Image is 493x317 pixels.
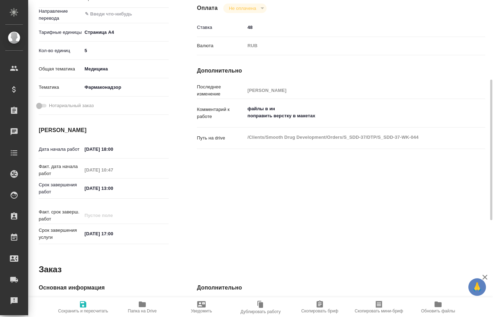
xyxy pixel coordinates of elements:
p: Факт. срок заверш. работ [39,209,82,223]
h4: [PERSON_NAME] [39,126,169,135]
p: Направление перевода [39,8,82,22]
span: Скопировать бриф [301,309,338,313]
input: Пустое поле [82,165,144,175]
button: Дублировать работу [231,297,290,317]
div: Страница А4 [82,26,169,38]
p: Последнее изменение [197,83,245,98]
input: ✎ Введи что-нибудь [82,183,144,193]
h4: Основная информация [39,284,169,292]
button: Скопировать мини-бриф [349,297,408,317]
p: Срок завершения услуги [39,227,82,241]
span: Папка на Drive [128,309,157,313]
input: Пустое поле [82,210,144,220]
p: Факт. дата начала работ [39,163,82,177]
span: Скопировать мини-бриф [355,309,403,313]
textarea: /Clients/Smooth Drug Development/Orders/S_SDD-37/DTP/S_SDD-37-WK-044 [245,131,461,143]
p: Ставка [197,24,245,31]
span: Сохранить и пересчитать [58,309,108,313]
input: ✎ Введи что-нибудь [245,22,461,32]
p: Тематика [39,84,82,91]
textarea: файлы в ин поправить верстку в макетах [245,103,461,122]
p: Путь на drive [197,135,245,142]
button: Уведомить [172,297,231,317]
button: Сохранить и пересчитать [54,297,113,317]
input: ✎ Введи что-нибудь [82,229,144,239]
span: Уведомить [191,309,212,313]
button: Папка на Drive [113,297,172,317]
p: Срок завершения работ [39,181,82,195]
div: Медицина [82,63,169,75]
input: ✎ Введи что-нибудь [82,144,144,154]
span: Дублировать работу [241,309,281,314]
h4: Дополнительно [197,67,485,75]
button: 🙏 [468,278,486,296]
input: ✎ Введи что-нибудь [82,45,169,56]
span: 🙏 [471,280,483,294]
h4: Дополнительно [197,284,485,292]
input: Пустое поле [245,85,461,95]
button: Не оплачена [227,5,258,11]
p: Общая тематика [39,66,82,73]
p: Тарифные единицы [39,29,82,36]
p: Комментарий к работе [197,106,245,120]
button: Скопировать бриф [290,297,349,317]
span: Обновить файлы [421,309,455,313]
button: Обновить файлы [408,297,468,317]
div: Фармаконадзор [82,81,169,93]
h2: Заказ [39,264,62,275]
h4: Оплата [197,4,218,12]
div: RUB [245,40,461,52]
p: Валюта [197,42,245,49]
p: Кол-во единиц [39,47,82,54]
div: Не оплачена [223,4,267,13]
p: Дата начала работ [39,146,82,153]
input: ✎ Введи что-нибудь [84,10,143,18]
span: Нотариальный заказ [49,102,94,109]
button: Open [165,13,166,15]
